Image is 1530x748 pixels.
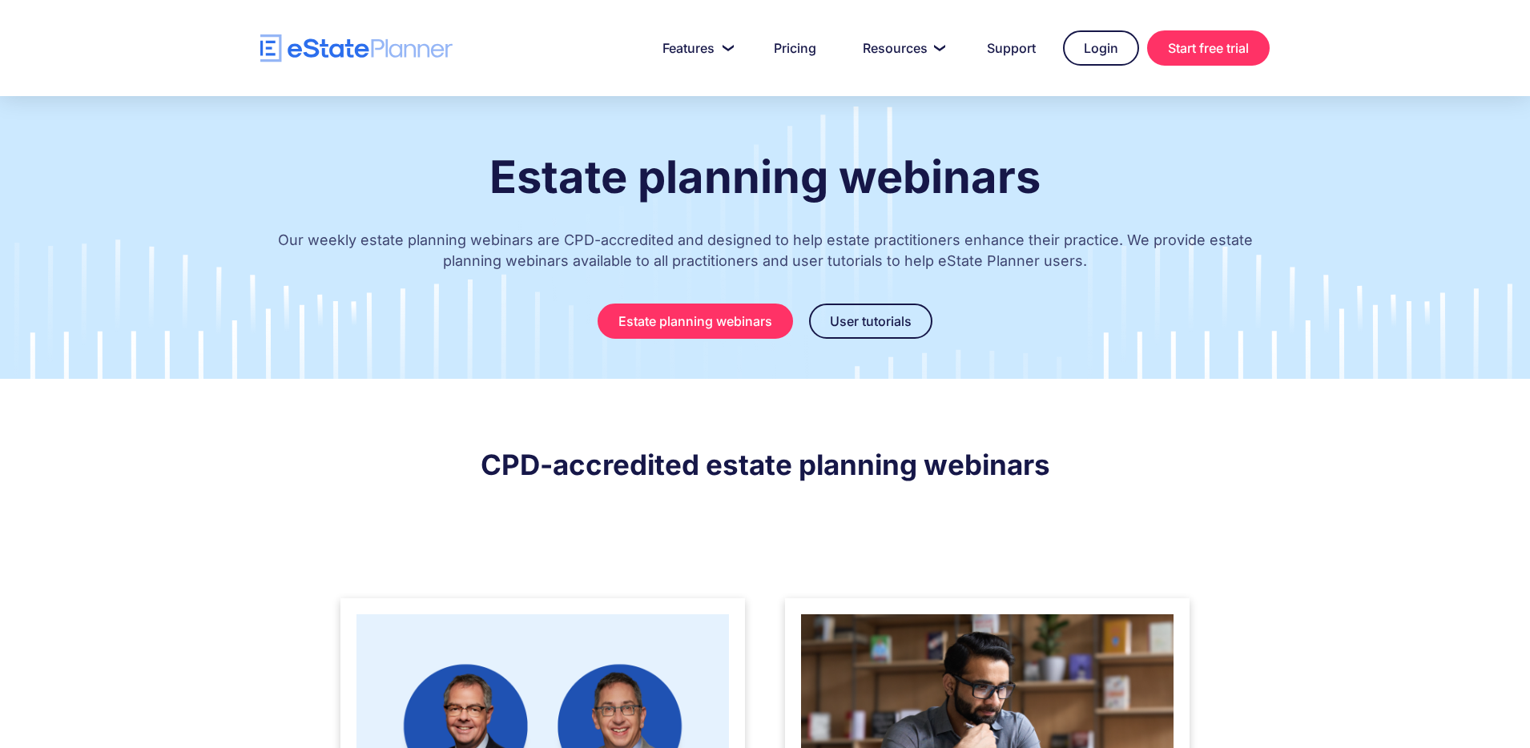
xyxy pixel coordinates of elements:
[844,32,960,64] a: Resources
[1147,30,1270,66] a: Start free trial
[809,304,932,339] a: User tutorials
[968,32,1055,64] a: Support
[643,32,747,64] a: Features
[260,34,453,62] a: home
[260,214,1270,296] p: Our weekly estate planning webinars are CPD-accredited and designed to help estate practitioners ...
[598,304,793,339] a: Estate planning webinars
[1063,30,1139,66] a: Login
[489,150,1041,204] strong: Estate planning webinars
[755,32,835,64] a: Pricing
